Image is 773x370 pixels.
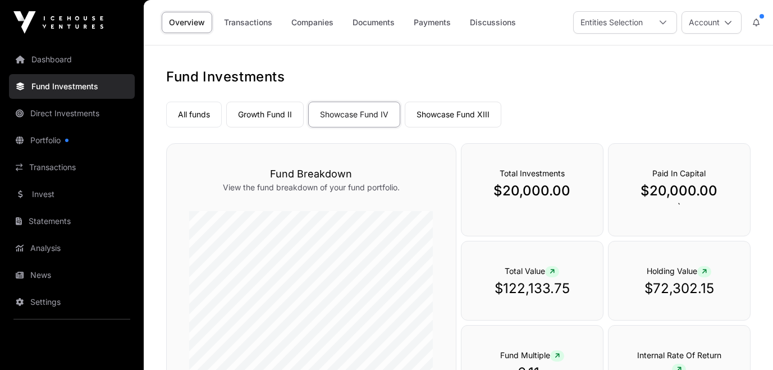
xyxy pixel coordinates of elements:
[308,102,400,127] a: Showcase Fund IV
[631,280,728,298] p: $72,302.15
[9,290,135,314] a: Settings
[226,102,304,127] a: Growth Fund II
[9,182,135,207] a: Invest
[189,182,433,193] p: View the fund breakdown of your fund portfolio.
[500,168,565,178] span: Total Investments
[9,209,135,234] a: Statements
[9,236,135,261] a: Analysis
[9,74,135,99] a: Fund Investments
[162,12,212,33] a: Overview
[652,168,706,178] span: Paid In Capital
[9,155,135,180] a: Transactions
[484,182,580,200] p: $20,000.00
[608,143,751,236] div: `
[574,12,649,33] div: Entities Selection
[284,12,341,33] a: Companies
[9,101,135,126] a: Direct Investments
[631,182,728,200] p: $20,000.00
[166,68,751,86] h1: Fund Investments
[189,166,433,182] h3: Fund Breakdown
[217,12,280,33] a: Transactions
[166,102,222,127] a: All funds
[484,280,580,298] p: $122,133.75
[463,12,523,33] a: Discussions
[9,128,135,153] a: Portfolio
[647,266,711,276] span: Holding Value
[406,12,458,33] a: Payments
[345,12,402,33] a: Documents
[9,47,135,72] a: Dashboard
[13,11,103,34] img: Icehouse Ventures Logo
[405,102,501,127] a: Showcase Fund XIII
[505,266,559,276] span: Total Value
[9,263,135,287] a: News
[500,350,564,360] span: Fund Multiple
[681,11,742,34] button: Account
